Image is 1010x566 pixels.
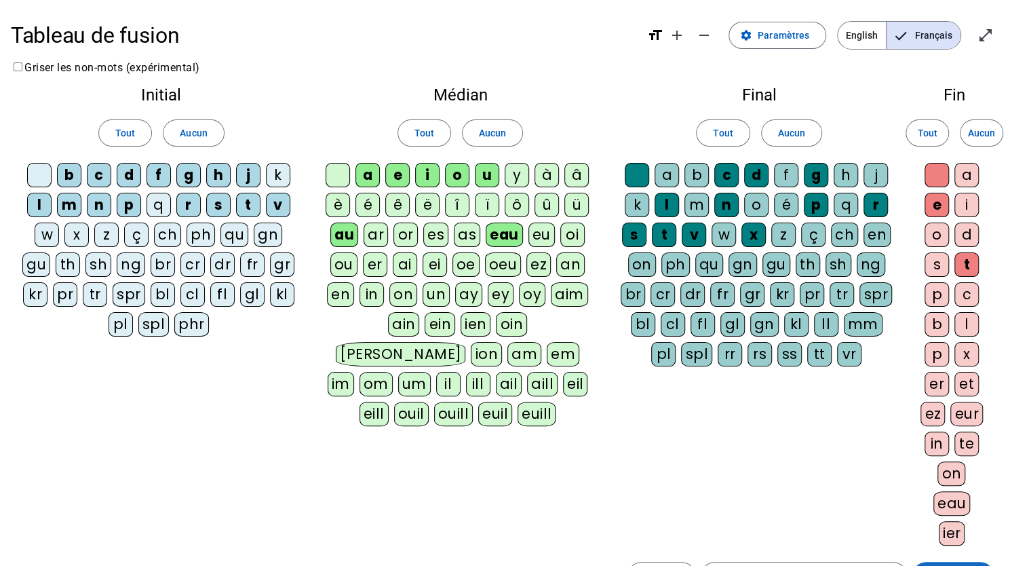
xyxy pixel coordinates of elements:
div: kl [270,282,294,307]
label: Griser les non-mots (expérimental) [11,61,200,74]
div: on [937,461,965,486]
div: gn [254,223,282,247]
div: o [925,223,949,247]
span: Tout [917,125,937,141]
div: spr [113,282,145,307]
div: i [954,193,979,217]
div: s [622,223,646,247]
div: ô [505,193,529,217]
div: en [863,223,891,247]
div: am [507,342,541,366]
div: j [863,163,888,187]
div: pl [109,312,133,337]
div: kr [770,282,794,307]
div: j [236,163,260,187]
div: gu [22,252,50,277]
div: spl [681,342,712,366]
div: pl [651,342,676,366]
div: i [415,163,440,187]
div: er [363,252,387,277]
mat-icon: format_size [647,27,663,43]
div: ill [466,372,490,396]
div: ier [939,521,965,546]
div: r [863,193,888,217]
div: n [87,193,111,217]
div: v [682,223,706,247]
div: f [774,163,798,187]
div: br [151,252,175,277]
div: [PERSON_NAME] [336,342,465,366]
mat-icon: open_in_full [977,27,994,43]
div: fr [240,252,265,277]
div: ch [831,223,858,247]
button: Tout [98,119,152,147]
div: eil [563,372,588,396]
div: sh [826,252,851,277]
div: rr [718,342,742,366]
div: dr [210,252,235,277]
div: gl [240,282,265,307]
h2: Médian [323,87,598,103]
div: à [535,163,559,187]
div: î [445,193,469,217]
div: h [834,163,858,187]
div: z [94,223,119,247]
span: Tout [414,125,434,141]
div: tr [830,282,854,307]
input: Griser les non-mots (expérimental) [14,62,22,71]
div: cr [650,282,675,307]
div: spl [138,312,170,337]
div: d [117,163,141,187]
div: t [652,223,676,247]
div: eur [950,402,983,426]
mat-button-toggle-group: Language selection [837,21,961,50]
div: y [505,163,529,187]
div: oe [452,252,480,277]
div: x [64,223,89,247]
div: kr [23,282,47,307]
div: en [327,282,354,307]
div: ç [124,223,149,247]
div: x [741,223,766,247]
button: Aucun [960,119,1003,147]
div: p [804,193,828,217]
div: im [328,372,354,396]
div: é [355,193,380,217]
div: t [236,193,260,217]
div: ou [330,252,357,277]
div: p [925,342,949,366]
div: w [712,223,736,247]
mat-icon: settings [740,29,752,41]
div: il [436,372,461,396]
div: pr [800,282,824,307]
div: a [355,163,380,187]
button: Paramètres [729,22,826,49]
div: fl [210,282,235,307]
div: te [954,432,979,456]
div: c [714,163,739,187]
div: fr [710,282,735,307]
div: g [804,163,828,187]
div: ph [661,252,690,277]
div: euill [518,402,556,426]
div: mm [844,312,882,337]
span: Aucun [968,125,995,141]
button: Aucun [761,119,822,147]
div: eau [486,223,523,247]
mat-icon: add [669,27,685,43]
div: tr [83,282,107,307]
div: euil [478,402,512,426]
span: Paramètres [758,27,809,43]
div: eu [528,223,555,247]
div: bl [631,312,655,337]
div: aim [551,282,588,307]
div: spr [859,282,892,307]
h2: Fin [920,87,988,103]
div: o [744,193,769,217]
button: Entrer en plein écran [972,22,999,49]
div: in [360,282,384,307]
div: l [954,312,979,337]
h2: Final [619,87,899,103]
div: ng [117,252,145,277]
div: ey [488,282,513,307]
